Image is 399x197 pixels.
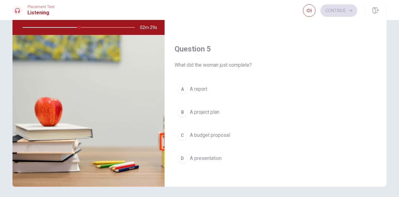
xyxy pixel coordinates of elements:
span: A budget proposal [190,132,230,139]
div: B [177,107,187,117]
button: BA project plan [175,104,377,120]
button: AA report [175,81,377,97]
span: 02m 29s [140,20,162,35]
h4: Question 5 [175,44,377,54]
span: A presentation [190,155,222,162]
span: What did the woman just complete? [175,61,377,69]
button: CA budget proposal [175,127,377,143]
h1: Listening [27,9,55,17]
span: A report [190,85,207,93]
div: A [177,84,187,94]
span: Placement Test [27,5,55,9]
span: A project plan [190,108,219,116]
div: C [177,130,187,140]
img: Reviewing a Presentation [12,35,165,187]
div: D [177,153,187,163]
button: DA presentation [175,151,377,166]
